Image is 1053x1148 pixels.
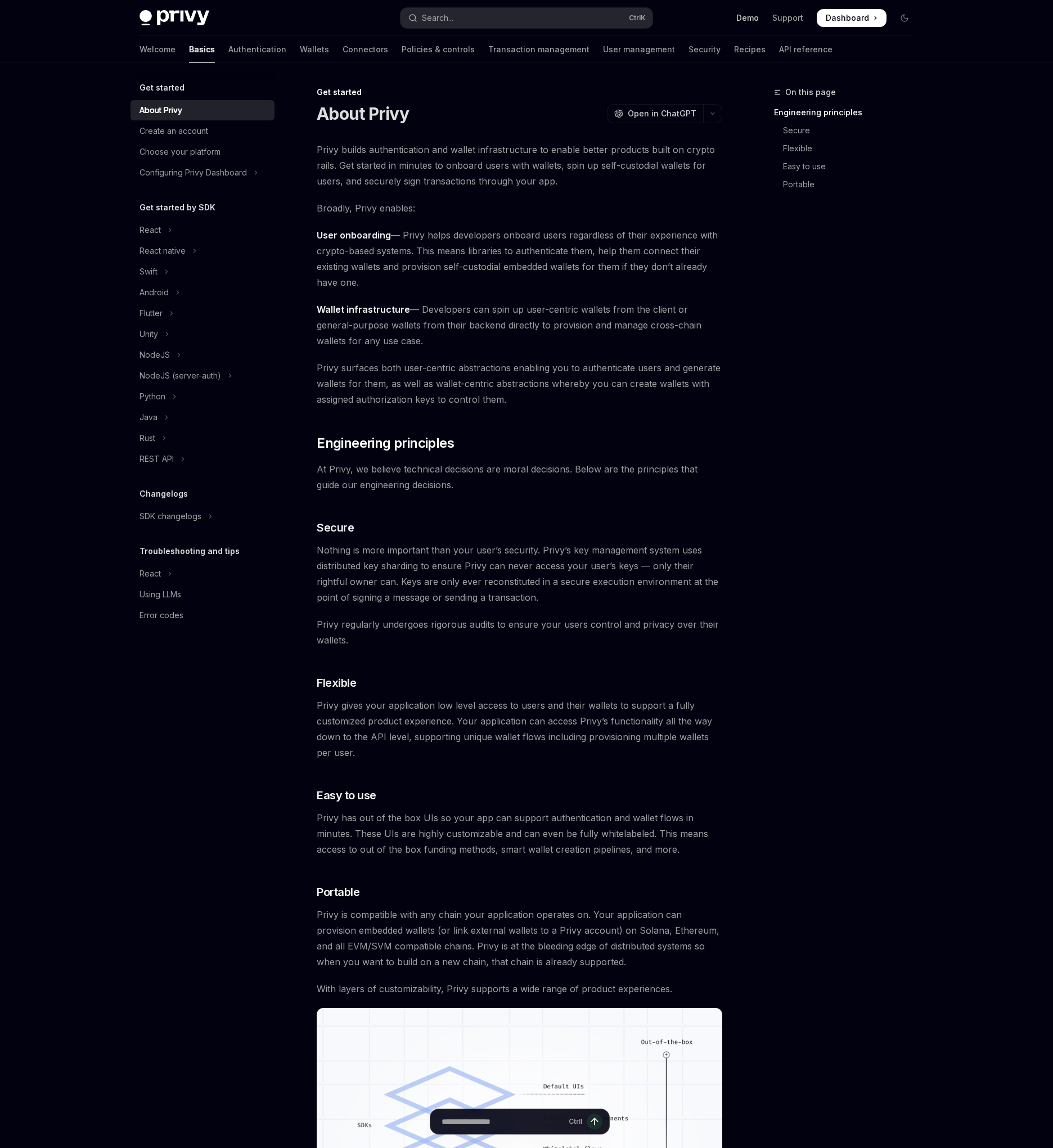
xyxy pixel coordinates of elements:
div: Configuring Privy Dashboard [139,166,247,179]
a: Demo [736,12,759,24]
div: Android [139,286,169,299]
a: Choose your platform [130,142,274,162]
input: Ask a question... [442,1109,564,1134]
div: React [139,567,161,580]
a: Dashboard [817,9,886,27]
span: — Developers can spin up user-centric wallets from the client or general-purpose wallets from the... [317,301,722,349]
a: API reference [779,36,832,63]
h5: Get started [139,81,184,94]
a: About Privy [130,100,274,120]
div: Choose your platform [139,145,220,159]
a: Secure [774,121,922,139]
a: Recipes [734,36,766,63]
span: Ctrl K [629,13,646,22]
button: Toggle Flutter section [130,303,274,323]
div: Search... [422,11,453,25]
a: Wallets [300,36,329,63]
h5: Troubleshooting and tips [139,544,240,558]
div: Using LLMs [139,588,181,601]
h5: Get started by SDK [139,201,215,214]
div: NodeJS [139,348,170,362]
span: Privy gives your application low level access to users and their wallets to support a fully custo... [317,697,722,760]
div: About Privy [139,103,182,117]
button: Toggle REST API section [130,449,274,469]
h5: Changelogs [139,487,188,501]
button: Open search [400,8,652,28]
div: REST API [139,452,174,466]
span: Flexible [317,675,356,691]
span: Secure [317,520,354,535]
div: Unity [139,327,158,341]
span: Privy is compatible with any chain your application operates on. Your application can provision e... [317,907,722,970]
button: Toggle NodeJS section [130,345,274,365]
div: React native [139,244,186,258]
div: NodeJS (server-auth) [139,369,221,382]
a: Transaction management [488,36,589,63]
button: Toggle Java section [130,407,274,427]
div: Python [139,390,165,403]
span: Broadly, Privy enables: [317,200,722,216]
div: Get started [317,87,722,98]
button: Toggle React section [130,564,274,584]
a: Support [772,12,803,24]
a: Using LLMs [130,584,274,605]
button: Toggle Rust section [130,428,274,448]
a: Create an account [130,121,274,141]
button: Toggle Unity section [130,324,274,344]
button: Toggle SDK changelogs section [130,506,274,526]
div: React [139,223,161,237]
button: Toggle Python section [130,386,274,407]
span: Easy to use [317,787,376,803]
a: Flexible [774,139,922,157]
span: Nothing is more important than your user’s security. Privy’s key management system uses distribut... [317,542,722,605]
div: Rust [139,431,155,445]
button: Send message [587,1114,602,1129]
div: Error codes [139,609,183,622]
strong: Wallet infrastructure [317,304,410,315]
a: Authentication [228,36,286,63]
button: Toggle React native section [130,241,274,261]
div: SDK changelogs [139,510,201,523]
span: On this page [785,85,836,99]
button: Toggle Configuring Privy Dashboard section [130,163,274,183]
div: Create an account [139,124,208,138]
div: Flutter [139,307,163,320]
div: Java [139,411,157,424]
span: Open in ChatGPT [628,108,696,119]
div: Swift [139,265,157,278]
strong: User onboarding [317,229,391,241]
span: Dashboard [826,12,869,24]
a: Portable [774,175,922,193]
a: Security [688,36,721,63]
a: Policies & controls [402,36,475,63]
span: Engineering principles [317,434,454,452]
span: With layers of customizability, Privy supports a wide range of product experiences. [317,981,722,997]
span: — Privy helps developers onboard users regardless of their experience with crypto-based systems. ... [317,227,722,290]
button: Toggle React section [130,220,274,240]
img: dark logo [139,10,209,26]
span: Privy regularly undergoes rigorous audits to ensure your users control and privacy over their wal... [317,616,722,648]
a: Connectors [343,36,388,63]
span: At Privy, we believe technical decisions are moral decisions. Below are the principles that guide... [317,461,722,493]
a: Basics [189,36,215,63]
span: Privy has out of the box UIs so your app can support authentication and wallet flows in minutes. ... [317,810,722,857]
button: Toggle Swift section [130,262,274,282]
h1: About Privy [317,103,409,124]
a: Easy to use [774,157,922,175]
a: Engineering principles [774,103,922,121]
button: Toggle dark mode [895,9,913,27]
a: Error codes [130,605,274,625]
button: Toggle NodeJS (server-auth) section [130,366,274,386]
span: Privy surfaces both user-centric abstractions enabling you to authenticate users and generate wal... [317,360,722,407]
span: Portable [317,884,359,900]
a: User management [603,36,675,63]
button: Open in ChatGPT [607,104,703,123]
button: Toggle Android section [130,282,274,303]
span: Privy builds authentication and wallet infrastructure to enable better products built on crypto r... [317,142,722,189]
a: Welcome [139,36,175,63]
